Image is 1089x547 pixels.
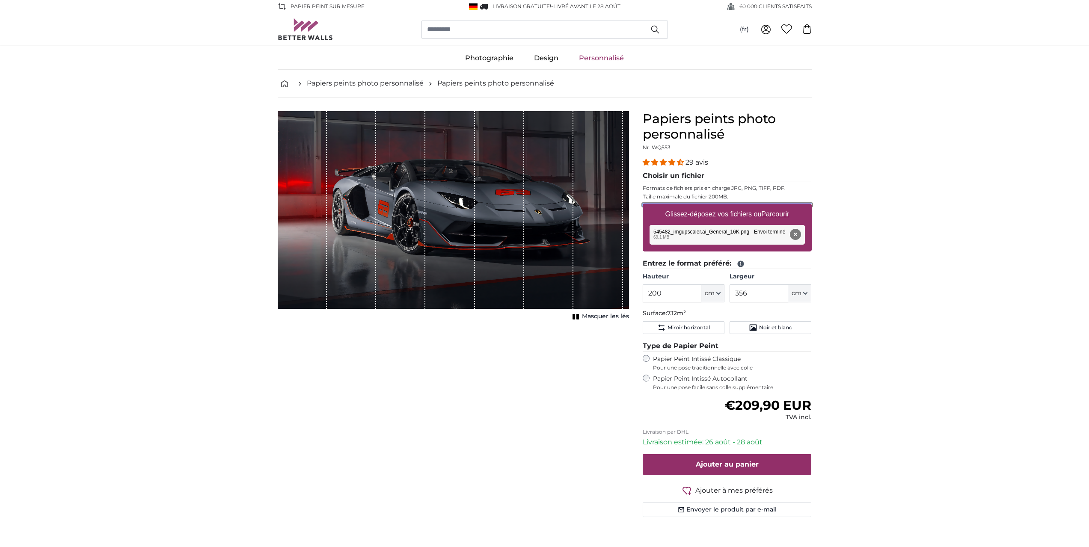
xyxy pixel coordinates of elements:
button: Masquer les lés [570,310,629,322]
label: Hauteur [643,272,724,281]
p: Surface: [643,309,812,318]
a: Photographie [455,47,524,69]
p: Taille maximale du fichier 200MB. [643,193,812,200]
p: Livraison par DHL [643,429,812,435]
div: 1 of 1 [278,111,629,322]
img: Betterwalls [278,18,333,40]
p: Formats de fichiers pris en charge JPG, PNG, TIFF, PDF. [643,185,812,192]
button: Ajouter à mes préférés [643,485,812,496]
a: Papiers peints photo personnalisé [437,78,554,89]
span: Pour une pose facile sans colle supplémentaire [653,384,812,391]
span: Pour une pose traditionnelle avec colle [653,364,812,371]
span: cm [792,289,801,298]
legend: Choisir un fichier [643,171,812,181]
span: Livré avant le 28 août [553,3,620,9]
legend: Type de Papier Peint [643,341,812,352]
label: Glissez-déposez vos fichiers ou [662,206,792,223]
span: Masquer les lés [582,312,629,321]
button: Ajouter au panier [643,454,812,475]
h1: Papiers peints photo personnalisé [643,111,812,142]
span: 4.34 stars [643,158,685,166]
span: Livraison GRATUITE! [493,3,551,9]
button: Noir et blanc [730,321,811,334]
span: €209,90 EUR [725,397,811,413]
u: Parcourir [761,210,789,218]
span: 60 000 CLIENTS SATISFAITS [739,3,812,10]
span: cm [705,289,715,298]
button: Envoyer le produit par e-mail [643,503,812,517]
img: Allemagne [469,3,478,10]
span: Ajouter à mes préférés [695,485,773,496]
p: Livraison estimée: 26 août - 28 août [643,437,812,447]
span: Noir et blanc [759,324,792,331]
span: - [551,3,620,9]
nav: breadcrumbs [278,70,812,98]
button: (fr) [733,22,756,37]
button: cm [701,284,724,302]
a: Personnalisé [569,47,634,69]
button: cm [788,284,811,302]
label: Papier Peint Intissé Classique [653,355,812,371]
label: Largeur [730,272,811,281]
span: 29 avis [685,158,708,166]
span: 7.12m² [667,309,686,317]
a: Design [524,47,569,69]
label: Papier Peint Intissé Autocollant [653,375,812,391]
a: Papiers peints photo personnalisé [307,78,424,89]
span: Miroir horizontal [668,324,710,331]
button: Miroir horizontal [643,321,724,334]
span: Papier peint sur mesure [291,3,365,10]
legend: Entrez le format préféré: [643,258,812,269]
span: Nr. WQ553 [643,144,671,151]
span: Ajouter au panier [696,460,759,468]
div: TVA incl. [725,413,811,422]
